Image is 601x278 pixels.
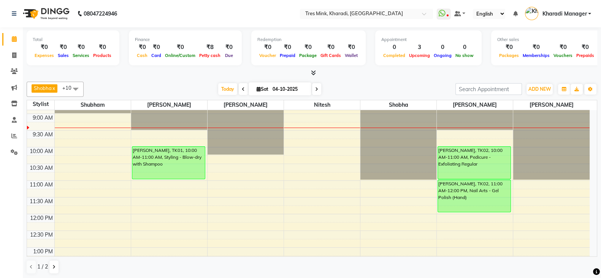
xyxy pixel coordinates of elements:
div: [PERSON_NAME], TK02, 11:00 AM-12:00 PM, Nail Arts - Gel Polish (Hand) [438,180,511,212]
span: Memberships [521,53,552,58]
div: ₹0 [574,43,596,52]
div: ₹0 [278,43,297,52]
div: ₹0 [222,43,236,52]
span: [PERSON_NAME] [437,100,513,110]
span: ADD NEW [528,86,551,92]
span: Upcoming [407,53,432,58]
div: [PERSON_NAME], TK02, 10:00 AM-11:00 AM, Pedicure - Exfoliating Regular [438,147,511,179]
span: Card [149,53,163,58]
span: Petty cash [197,53,222,58]
div: ₹0 [33,43,56,52]
div: ₹0 [343,43,360,52]
span: Shobha [34,85,52,91]
div: 9:30 AM [31,131,54,139]
span: Nitesh [284,100,360,110]
span: Voucher [257,53,278,58]
div: 9:00 AM [31,114,54,122]
span: Online/Custom [163,53,197,58]
div: ₹0 [149,43,163,52]
span: Kharadi Manager [542,10,587,18]
div: Total [33,36,113,43]
div: 1:00 PM [32,248,54,256]
b: 08047224946 [84,3,117,24]
div: ₹0 [163,43,197,52]
div: ₹0 [71,43,91,52]
div: ₹0 [497,43,521,52]
span: Products [91,53,113,58]
a: x [52,85,55,91]
span: Vouchers [552,53,574,58]
div: ₹0 [521,43,552,52]
div: 10:00 AM [28,147,54,155]
div: 0 [432,43,454,52]
span: Shubham [55,100,131,110]
span: [PERSON_NAME] [513,100,590,110]
div: ₹0 [56,43,71,52]
div: Finance [135,36,236,43]
span: [PERSON_NAME] [208,100,284,110]
span: Cash [135,53,149,58]
span: No show [454,53,476,58]
input: 2025-10-04 [270,84,308,95]
img: Kharadi Manager [525,7,538,20]
span: Prepaid [278,53,297,58]
span: Wallet [343,53,360,58]
div: 0 [381,43,407,52]
div: 11:00 AM [28,181,54,189]
span: Due [223,53,235,58]
span: Services [71,53,91,58]
div: 12:00 PM [29,214,54,222]
span: Today [218,83,237,95]
div: 10:30 AM [28,164,54,172]
span: Expenses [33,53,56,58]
div: ₹0 [297,43,319,52]
input: Search Appointment [455,83,522,95]
div: ₹0 [91,43,113,52]
div: 11:30 AM [28,197,54,205]
div: ₹0 [135,43,149,52]
div: ₹8 [197,43,222,52]
img: logo [19,3,71,24]
div: 12:30 PM [29,231,54,239]
div: 0 [454,43,476,52]
span: +10 [62,85,77,91]
span: Gift Cards [319,53,343,58]
div: ₹0 [552,43,574,52]
button: ADD NEW [526,84,553,95]
span: Prepaids [574,53,596,58]
span: Sat [255,86,270,92]
span: Completed [381,53,407,58]
div: 3 [407,43,432,52]
span: 1 / 2 [37,263,48,271]
span: Packages [497,53,521,58]
div: Appointment [381,36,476,43]
span: Shobha [360,100,436,110]
div: Redemption [257,36,360,43]
div: ₹0 [257,43,278,52]
span: Sales [56,53,71,58]
div: Stylist [27,100,54,108]
span: [PERSON_NAME] [131,100,207,110]
span: Package [297,53,319,58]
span: Ongoing [432,53,454,58]
div: ₹0 [319,43,343,52]
div: [PERSON_NAME], TK01, 10:00 AM-11:00 AM, Styling - Blow-dry with Shampoo [132,147,205,179]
